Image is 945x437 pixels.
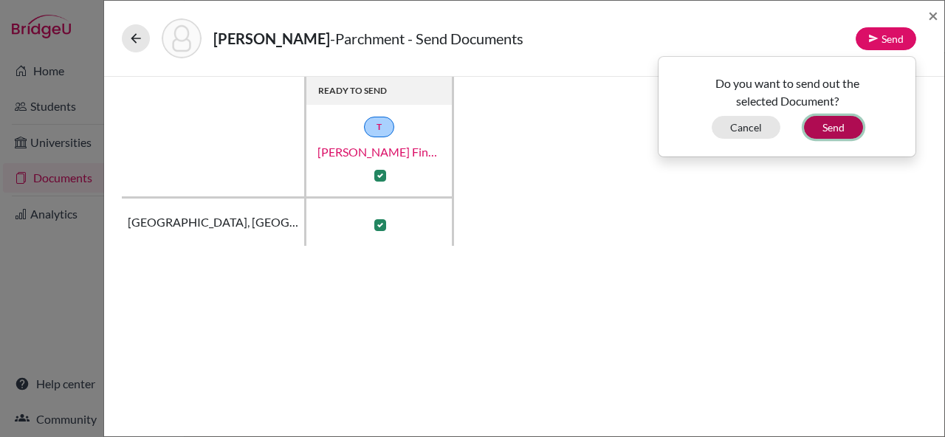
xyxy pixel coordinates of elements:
button: Cancel [712,116,780,139]
button: Close [928,7,938,24]
button: Send [856,27,916,50]
div: Send [658,56,916,157]
span: - Parchment - Send Documents [330,30,523,47]
span: [GEOGRAPHIC_DATA], [GEOGRAPHIC_DATA] [128,213,298,231]
strong: [PERSON_NAME] [213,30,330,47]
a: [PERSON_NAME] Final Transcript [306,143,453,161]
th: READY TO SEND [306,77,454,105]
span: × [928,4,938,26]
p: Do you want to send out the selected Document? [670,75,904,110]
button: Send [804,116,863,139]
a: T [364,117,394,137]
